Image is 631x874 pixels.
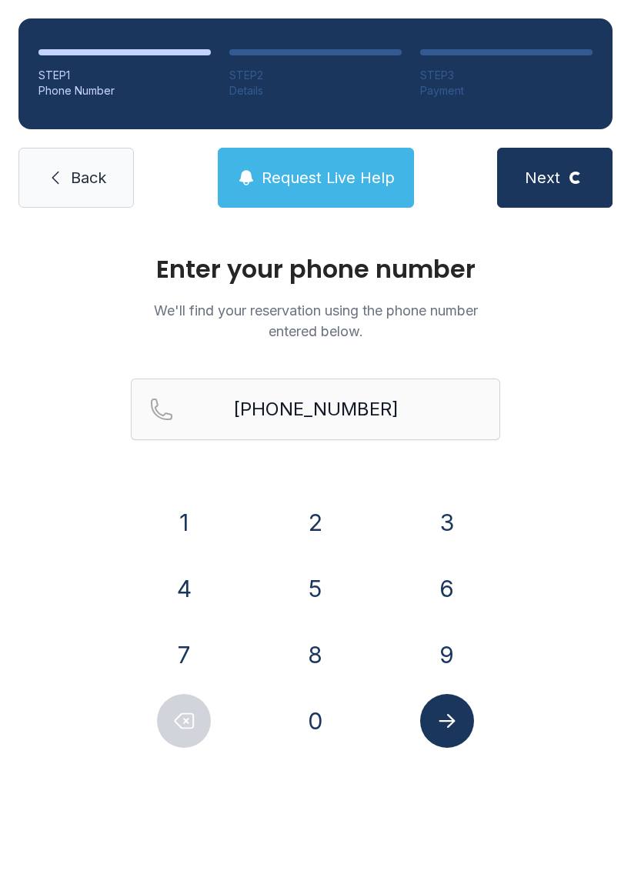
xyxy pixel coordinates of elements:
[131,257,500,282] h1: Enter your phone number
[38,68,211,83] div: STEP 1
[262,167,395,188] span: Request Live Help
[131,300,500,342] p: We'll find your reservation using the phone number entered below.
[289,562,342,615] button: 5
[420,628,474,682] button: 9
[289,694,342,748] button: 0
[525,167,560,188] span: Next
[131,379,500,440] input: Reservation phone number
[420,562,474,615] button: 6
[157,694,211,748] button: Delete number
[420,83,593,98] div: Payment
[420,495,474,549] button: 3
[157,628,211,682] button: 7
[229,68,402,83] div: STEP 2
[420,694,474,748] button: Submit lookup form
[289,628,342,682] button: 8
[38,83,211,98] div: Phone Number
[229,83,402,98] div: Details
[420,68,593,83] div: STEP 3
[157,495,211,549] button: 1
[71,167,106,188] span: Back
[157,562,211,615] button: 4
[289,495,342,549] button: 2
